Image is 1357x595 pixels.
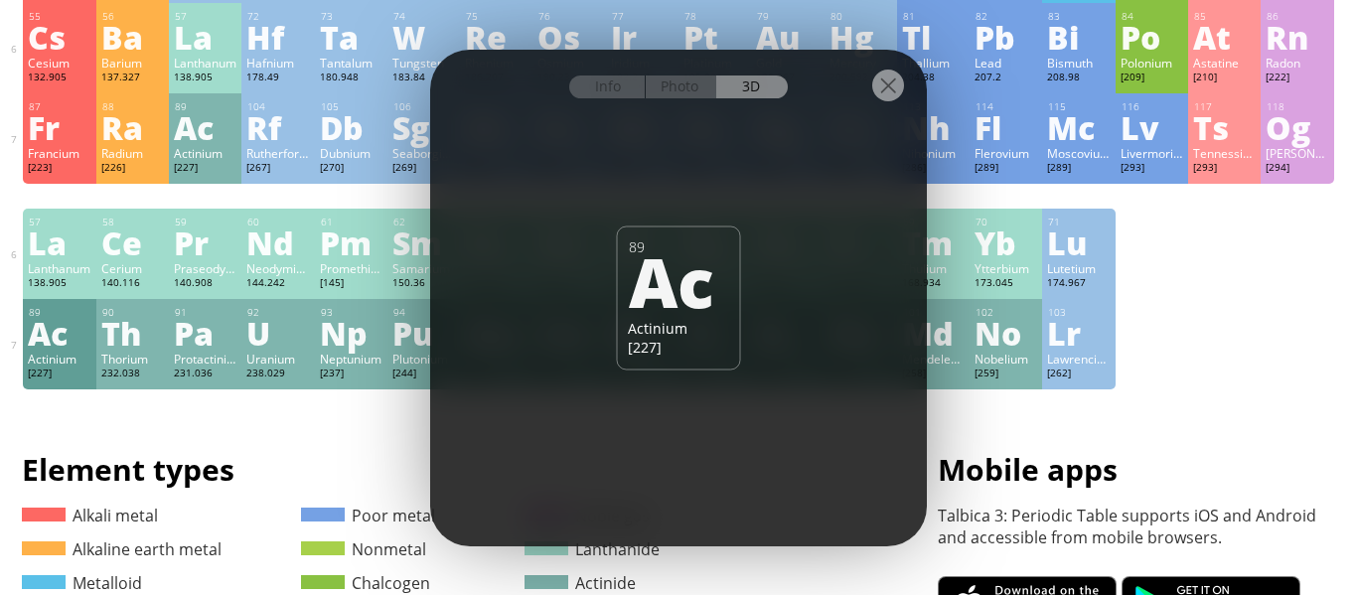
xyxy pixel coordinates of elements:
[1047,367,1110,382] div: [262]
[1121,161,1183,177] div: [293]
[1047,71,1110,86] div: 208.98
[1122,10,1183,23] div: 84
[28,351,90,367] div: Actinium
[1194,10,1256,23] div: 85
[101,226,164,258] div: Ce
[101,317,164,349] div: Th
[102,306,164,319] div: 90
[174,317,236,349] div: Pa
[902,55,965,71] div: Thallium
[101,145,164,161] div: Radium
[392,317,455,349] div: Pu
[246,260,309,276] div: Neodymium
[174,145,236,161] div: Actinium
[537,21,600,53] div: Os
[101,351,164,367] div: Thorium
[22,538,222,560] a: Alkaline earth metal
[902,317,965,349] div: Md
[976,306,1037,319] div: 102
[466,10,528,23] div: 75
[902,111,965,143] div: Nh
[975,55,1037,71] div: Lead
[1266,111,1328,143] div: Og
[392,367,455,382] div: [244]
[1193,55,1256,71] div: Astatine
[320,351,382,367] div: Neptunium
[976,100,1037,113] div: 114
[975,276,1037,292] div: 173.045
[28,161,90,177] div: [223]
[393,10,455,23] div: 74
[174,71,236,86] div: 138.905
[975,351,1037,367] div: Nobelium
[902,226,965,258] div: Tm
[28,260,90,276] div: Lanthanum
[22,505,158,526] a: Alkali metal
[246,351,309,367] div: Uranium
[628,337,730,356] div: [227]
[1266,55,1328,71] div: Radon
[683,21,746,53] div: Pt
[1047,317,1110,349] div: Lr
[629,246,727,314] div: Ac
[902,161,965,177] div: [286]
[28,71,90,86] div: 132.905
[392,226,455,258] div: Sm
[903,100,965,113] div: 113
[902,21,965,53] div: Tl
[247,216,309,228] div: 60
[1266,21,1328,53] div: Rn
[830,10,892,23] div: 80
[1047,276,1110,292] div: 174.967
[902,145,965,161] div: Nihonium
[321,216,382,228] div: 61
[320,71,382,86] div: 180.948
[174,111,236,143] div: Ac
[28,226,90,258] div: La
[246,71,309,86] div: 178.49
[320,111,382,143] div: Db
[975,71,1037,86] div: 207.2
[1267,100,1328,113] div: 118
[1048,216,1110,228] div: 71
[1193,21,1256,53] div: At
[975,260,1037,276] div: Ytterbium
[1266,71,1328,86] div: [222]
[101,21,164,53] div: Ba
[175,10,236,23] div: 57
[975,21,1037,53] div: Pb
[392,71,455,86] div: 183.84
[975,367,1037,382] div: [259]
[320,145,382,161] div: Dubnium
[1193,145,1256,161] div: Tennessine
[902,351,965,367] div: Mendelevium
[1048,306,1110,319] div: 103
[246,276,309,292] div: 144.242
[902,367,965,382] div: [258]
[102,100,164,113] div: 88
[321,100,382,113] div: 105
[175,306,236,319] div: 91
[1047,351,1110,367] div: Lawrencium
[393,306,455,319] div: 94
[392,351,455,367] div: Plutonium
[1121,21,1183,53] div: Po
[28,317,90,349] div: Ac
[102,10,164,23] div: 56
[174,21,236,53] div: La
[28,145,90,161] div: Francium
[28,367,90,382] div: [227]
[976,216,1037,228] div: 70
[174,161,236,177] div: [227]
[902,71,965,86] div: 204.38
[174,226,236,258] div: Pr
[320,55,382,71] div: Tantalum
[975,317,1037,349] div: No
[938,505,1335,548] p: Talbica 3: Periodic Table supports iOS and Android and accessible from mobile browsers.
[320,260,382,276] div: Promethium
[174,351,236,367] div: Protactinium
[525,538,660,560] a: Lanthanide
[28,111,90,143] div: Fr
[175,216,236,228] div: 59
[1193,111,1256,143] div: Ts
